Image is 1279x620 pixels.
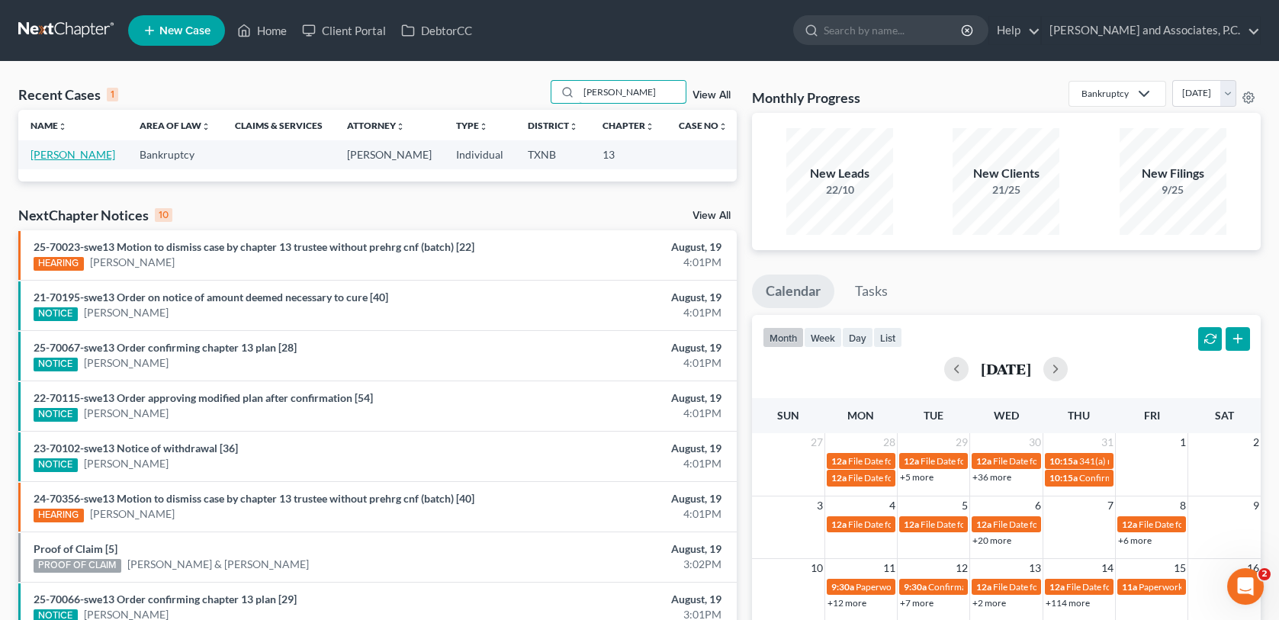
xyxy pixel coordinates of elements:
[503,355,721,371] div: 4:01PM
[953,165,1059,182] div: New Clients
[1120,182,1226,198] div: 9/25
[1120,165,1226,182] div: New Filings
[1122,519,1137,530] span: 12a
[777,409,799,422] span: Sun
[503,506,721,522] div: 4:01PM
[679,120,728,131] a: Case Nounfold_more
[981,361,1031,377] h2: [DATE]
[34,442,238,455] a: 23-70102-swe13 Notice of withdrawal [36]
[953,182,1059,198] div: 21/25
[34,257,84,271] div: HEARING
[1046,597,1090,609] a: +114 more
[847,409,874,422] span: Mon
[786,165,893,182] div: New Leads
[976,581,991,593] span: 12a
[503,406,721,421] div: 4:01PM
[503,592,721,607] div: August, 19
[155,208,172,222] div: 10
[516,140,590,169] td: TXNB
[394,17,480,44] a: DebtorCC
[335,140,444,169] td: [PERSON_NAME]
[1122,581,1137,593] span: 11a
[994,409,1019,422] span: Wed
[954,433,969,451] span: 29
[873,327,902,348] button: list
[900,597,934,609] a: +7 more
[18,206,172,224] div: NextChapter Notices
[1245,559,1261,577] span: 16
[972,597,1006,609] a: +2 more
[90,255,175,270] a: [PERSON_NAME]
[976,519,991,530] span: 12a
[1042,17,1260,44] a: [PERSON_NAME] and Associates, P.C.
[1068,409,1090,422] span: Thu
[904,519,919,530] span: 12a
[856,581,1007,593] span: Paperwork appt for [PERSON_NAME]
[993,519,1196,530] span: File Date for [PERSON_NAME] & [PERSON_NAME]
[1172,559,1187,577] span: 15
[503,456,721,471] div: 4:01PM
[1027,433,1043,451] span: 30
[1049,581,1065,593] span: 12a
[924,409,943,422] span: Tue
[993,581,1115,593] span: File Date for [PERSON_NAME]
[34,408,78,422] div: NOTICE
[718,122,728,131] i: unfold_more
[503,557,721,572] div: 3:02PM
[882,559,897,577] span: 11
[954,559,969,577] span: 12
[989,17,1040,44] a: Help
[1258,568,1271,580] span: 2
[842,327,873,348] button: day
[1100,559,1115,577] span: 14
[841,275,901,308] a: Tasks
[294,17,394,44] a: Client Portal
[84,406,169,421] a: [PERSON_NAME]
[827,597,866,609] a: +12 more
[34,559,121,573] div: PROOF OF CLAIM
[1144,409,1160,422] span: Fri
[140,120,210,131] a: Area of Lawunfold_more
[1178,433,1187,451] span: 1
[201,122,210,131] i: unfold_more
[763,327,804,348] button: month
[590,140,667,169] td: 13
[1049,455,1078,467] span: 10:15a
[34,307,78,321] div: NOTICE
[90,506,175,522] a: [PERSON_NAME]
[503,340,721,355] div: August, 19
[127,557,309,572] a: [PERSON_NAME] & [PERSON_NAME]
[84,456,169,471] a: [PERSON_NAME]
[1106,496,1115,515] span: 7
[693,90,731,101] a: View All
[223,110,335,140] th: Claims & Services
[503,390,721,406] div: August, 19
[804,327,842,348] button: week
[579,81,686,103] input: Search by name...
[18,85,118,104] div: Recent Cases
[503,255,721,270] div: 4:01PM
[1227,568,1264,605] iframe: Intercom live chat
[603,120,654,131] a: Chapterunfold_more
[921,455,1043,467] span: File Date for [PERSON_NAME]
[456,120,488,131] a: Typeunfold_more
[84,355,169,371] a: [PERSON_NAME]
[809,559,824,577] span: 10
[921,519,1043,530] span: File Date for [PERSON_NAME]
[34,341,297,354] a: 25-70067-swe13 Order confirming chapter 13 plan [28]
[34,358,78,371] div: NOTICE
[993,455,1115,467] span: File Date for [PERSON_NAME]
[34,458,78,472] div: NOTICE
[645,122,654,131] i: unfold_more
[34,542,117,555] a: Proof of Claim [5]
[58,122,67,131] i: unfold_more
[34,391,373,404] a: 22-70115-swe13 Order approving modified plan after confirmation [54]
[503,491,721,506] div: August, 19
[503,441,721,456] div: August, 19
[848,472,1051,483] span: File Date for [PERSON_NAME] & [PERSON_NAME]
[815,496,824,515] span: 3
[976,455,991,467] span: 12a
[230,17,294,44] a: Home
[786,182,893,198] div: 22/10
[479,122,488,131] i: unfold_more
